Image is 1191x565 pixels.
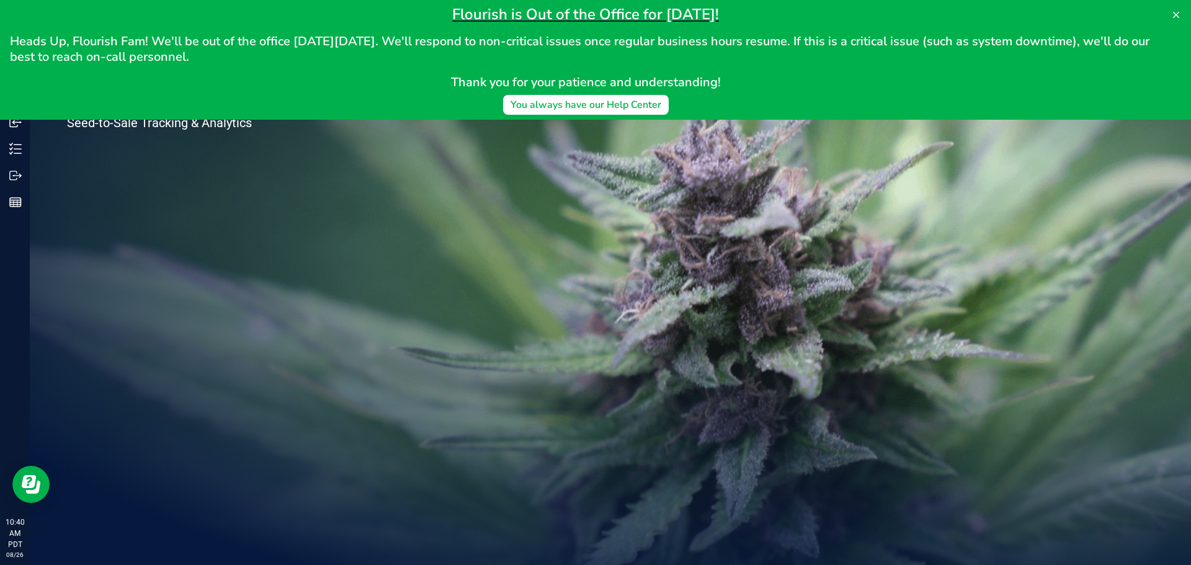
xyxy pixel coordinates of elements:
[9,143,22,155] inline-svg: Inventory
[10,33,1153,65] span: Heads Up, Flourish Fam! We'll be out of the office [DATE][DATE]. We'll respond to non-critical is...
[6,550,24,559] p: 08/26
[67,117,303,129] p: Seed-to-Sale Tracking & Analytics
[452,4,719,24] span: Flourish is Out of the Office for [DATE]!
[9,169,22,182] inline-svg: Outbound
[9,116,22,128] inline-svg: Inbound
[511,97,661,112] div: You always have our Help Center
[12,466,50,503] iframe: Resource center
[6,517,24,550] p: 10:40 AM PDT
[451,74,721,91] span: Thank you for your patience and understanding!
[9,196,22,208] inline-svg: Reports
